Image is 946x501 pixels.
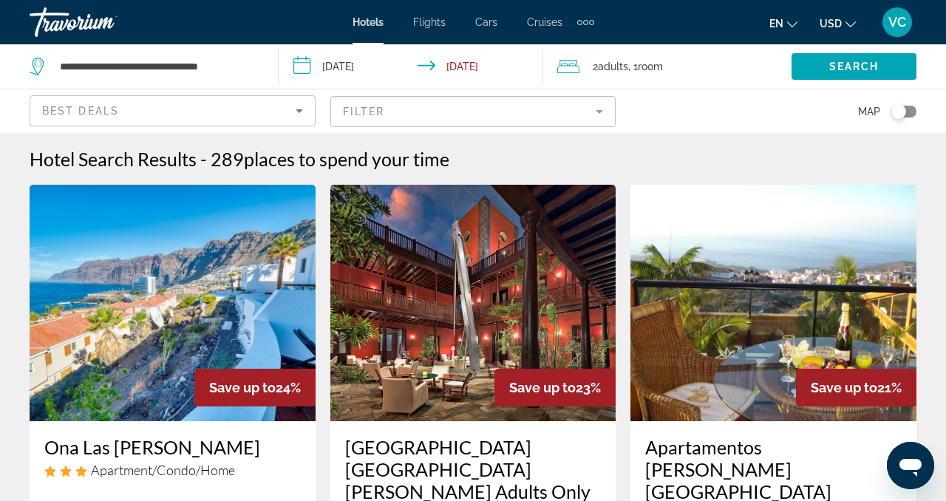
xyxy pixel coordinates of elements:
span: Search [829,61,879,72]
a: Hotels [353,16,384,28]
a: Cars [475,16,497,28]
button: Toggle map [880,105,916,118]
button: Check-in date: Nov 20, 2025 Check-out date: Nov 27, 2025 [279,44,542,89]
button: Change language [769,13,797,34]
span: Room [638,61,663,72]
div: 24% [194,369,316,406]
div: 23% [494,369,616,406]
a: Flights [413,16,446,28]
span: places to spend your time [244,148,449,170]
button: Search [792,53,916,80]
img: Hotel image [30,185,316,421]
button: Travelers: 2 adults, 0 children [542,44,792,89]
button: Change currency [820,13,856,34]
div: 21% [796,369,916,406]
span: USD [820,18,842,30]
a: Travorium [30,3,177,41]
h2: 289 [211,148,449,170]
span: en [769,18,783,30]
span: Save up to [209,380,276,395]
a: Cruises [527,16,562,28]
span: Save up to [509,380,576,395]
img: Hotel image [630,185,916,421]
iframe: Button to launch messaging window [887,442,934,489]
button: Extra navigation items [577,10,594,34]
h1: Hotel Search Results [30,148,197,170]
span: VC [888,15,906,30]
span: - [200,148,207,170]
span: Apartment/Condo/Home [91,462,235,478]
img: Hotel image [330,185,616,421]
div: 3 star Apartment [44,462,301,478]
button: User Menu [878,7,916,38]
span: Best Deals [42,105,119,117]
mat-select: Sort by [42,102,303,120]
span: Adults [598,61,628,72]
span: Map [858,101,880,122]
span: 2 [593,56,628,77]
a: Ona Las [PERSON_NAME] [44,436,301,458]
span: Save up to [811,380,877,395]
button: Filter [330,95,616,128]
span: , 1 [628,56,663,77]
